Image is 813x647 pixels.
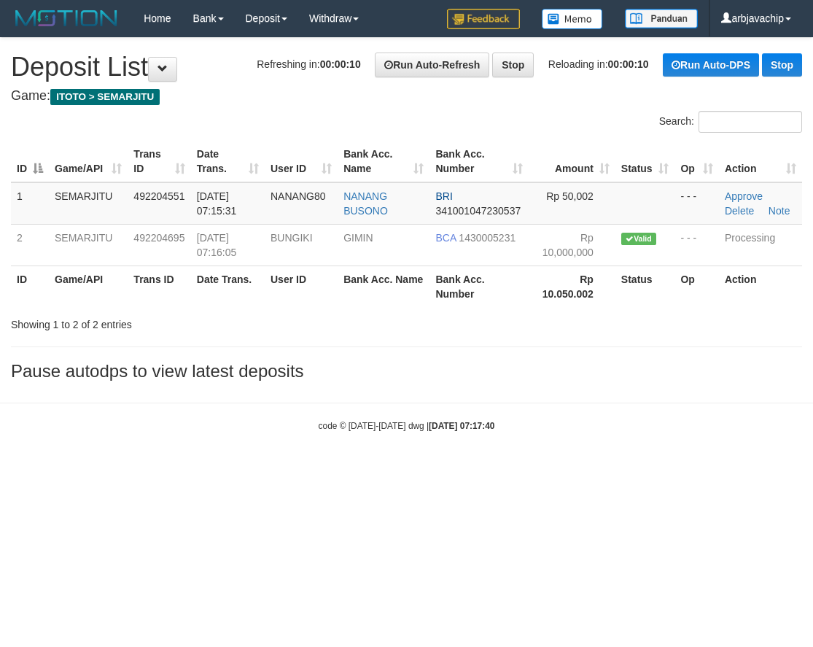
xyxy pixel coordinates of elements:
[674,141,718,182] th: Op: activate to sort column ascending
[11,311,328,332] div: Showing 1 to 2 of 2 entries
[271,232,313,244] span: BUNGIKI
[49,141,128,182] th: Game/API: activate to sort column ascending
[725,205,754,217] a: Delete
[11,362,802,381] h3: Pause autodps to view latest deposits
[128,141,190,182] th: Trans ID: activate to sort column ascending
[529,141,615,182] th: Amount: activate to sort column ascending
[608,58,649,70] strong: 00:00:10
[343,232,373,244] a: GIMIN
[338,266,429,307] th: Bank Acc. Name
[191,141,265,182] th: Date Trans.: activate to sort column ascending
[529,266,615,307] th: Rp 10.050.002
[49,266,128,307] th: Game/API
[663,53,759,77] a: Run Auto-DPS
[621,233,656,245] span: Valid transaction
[674,266,718,307] th: Op
[435,232,456,244] span: BCA
[11,266,49,307] th: ID
[11,224,49,266] td: 2
[133,190,184,202] span: 492204551
[548,58,649,70] span: Reloading in:
[50,89,160,105] span: ITOTO > SEMARJITU
[719,141,802,182] th: Action: activate to sort column ascending
[492,53,534,77] a: Stop
[769,205,790,217] a: Note
[542,232,594,258] span: Rp 10,000,000
[191,266,265,307] th: Date Trans.
[447,9,520,29] img: Feedback.jpg
[271,190,325,202] span: NANANG80
[542,9,603,29] img: Button%20Memo.svg
[265,141,338,182] th: User ID: activate to sort column ascending
[762,53,802,77] a: Stop
[320,58,361,70] strong: 00:00:10
[615,266,675,307] th: Status
[435,205,521,217] span: Copy 341001047230537 to clipboard
[375,53,489,77] a: Run Auto-Refresh
[625,9,698,28] img: panduan.png
[128,266,190,307] th: Trans ID
[429,421,494,431] strong: [DATE] 07:17:40
[11,141,49,182] th: ID: activate to sort column descending
[11,182,49,225] td: 1
[659,111,802,133] label: Search:
[265,266,338,307] th: User ID
[11,7,122,29] img: MOTION_logo.png
[615,141,675,182] th: Status: activate to sort column ascending
[674,224,718,266] td: - - -
[11,89,802,104] h4: Game:
[674,182,718,225] td: - - -
[429,266,529,307] th: Bank Acc. Number
[435,190,452,202] span: BRI
[133,232,184,244] span: 492204695
[11,53,802,82] h1: Deposit List
[319,421,495,431] small: code © [DATE]-[DATE] dwg |
[719,266,802,307] th: Action
[429,141,529,182] th: Bank Acc. Number: activate to sort column ascending
[197,232,237,258] span: [DATE] 07:16:05
[338,141,429,182] th: Bank Acc. Name: activate to sort column ascending
[49,224,128,266] td: SEMARJITU
[719,224,802,266] td: Processing
[257,58,360,70] span: Refreshing in:
[459,232,516,244] span: Copy 1430005231 to clipboard
[725,190,763,202] a: Approve
[699,111,802,133] input: Search:
[49,182,128,225] td: SEMARJITU
[197,190,237,217] span: [DATE] 07:15:31
[546,190,594,202] span: Rp 50,002
[343,190,388,217] a: NANANG BUSONO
